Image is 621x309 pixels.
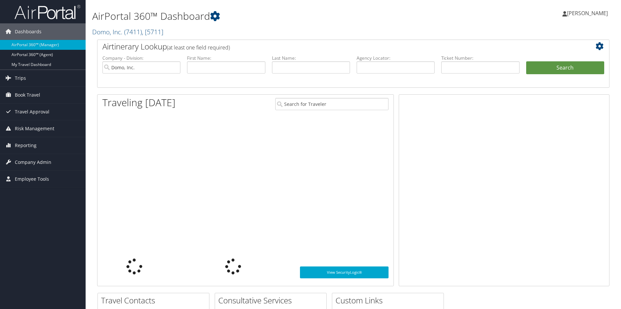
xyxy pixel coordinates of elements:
span: Travel Approval [15,104,49,120]
input: Search for Traveler [275,98,389,110]
a: Domo, Inc. [92,27,163,36]
label: Agency Locator: [357,55,435,61]
label: Ticket Number: [441,55,519,61]
img: airportal-logo.png [14,4,80,20]
h2: Travel Contacts [101,295,209,306]
span: Employee Tools [15,171,49,187]
h2: Airtinerary Lookup [102,41,562,52]
a: [PERSON_NAME] [562,3,614,23]
label: First Name: [187,55,265,61]
label: Company - Division: [102,55,180,61]
span: Risk Management [15,120,54,137]
h1: AirPortal 360™ Dashboard [92,9,440,23]
span: Reporting [15,137,37,154]
span: , [ 5711 ] [142,27,163,36]
button: Search [526,61,604,75]
span: Company Admin [15,154,51,170]
span: (at least one field required) [167,44,230,51]
span: [PERSON_NAME] [567,10,608,17]
a: View SecurityLogic® [300,266,389,278]
span: ( 7411 ) [124,27,142,36]
span: Trips [15,70,26,86]
h2: Consultative Services [218,295,326,306]
span: Book Travel [15,87,40,103]
h1: Traveling [DATE] [102,96,175,109]
label: Last Name: [272,55,350,61]
span: Dashboards [15,23,41,40]
h2: Custom Links [336,295,444,306]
